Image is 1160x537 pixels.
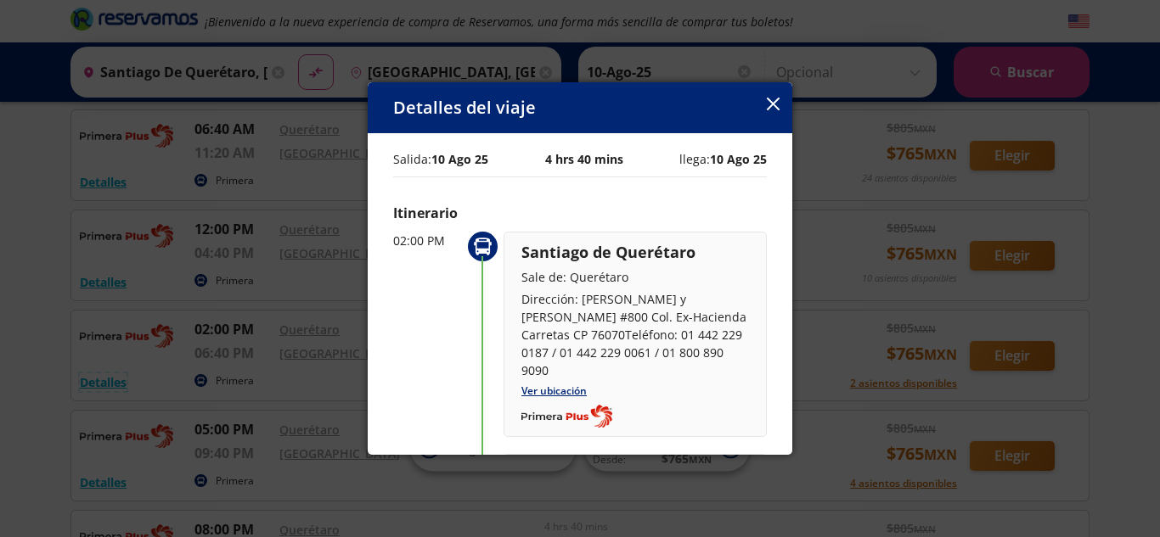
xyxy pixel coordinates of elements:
[545,150,623,168] p: 4 hrs 40 mins
[521,383,587,398] a: Ver ubicación
[521,241,749,264] p: Santiago de Querétaro
[393,203,767,223] p: Itinerario
[521,405,612,428] img: Completo_color__1_.png
[679,150,767,168] p: llega:
[393,95,536,120] p: Detalles del viaje
[431,151,488,167] b: 10 Ago 25
[521,290,749,379] p: Dirección: [PERSON_NAME] y [PERSON_NAME] #800 Col. Ex-Hacienda Carretas CP 76070Teléfono: 01 442 ...
[393,232,461,249] p: 02:00 PM
[393,454,461,472] p: 06:40 PM
[393,150,488,168] p: Salida:
[710,151,767,167] b: 10 Ago 25
[521,268,749,286] p: Sale de: Querétaro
